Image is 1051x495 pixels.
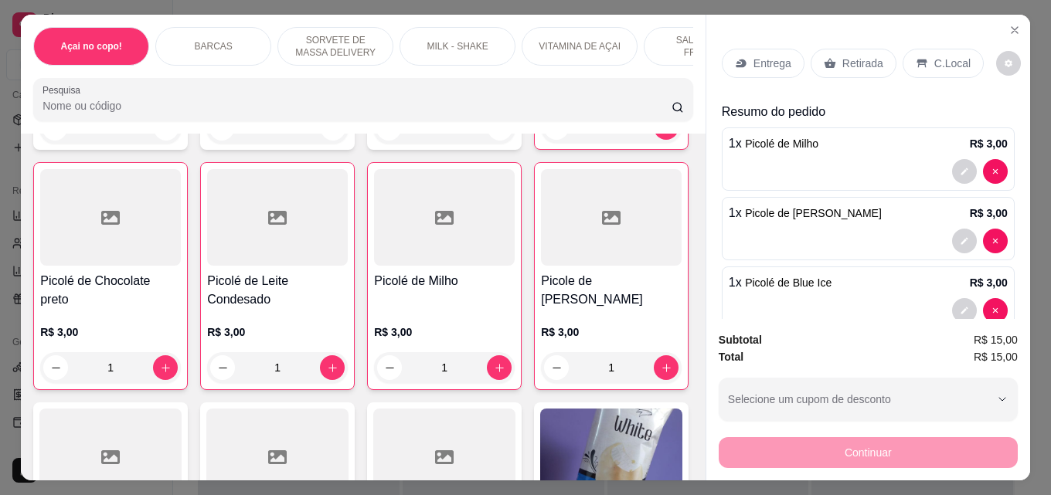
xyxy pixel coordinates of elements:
[970,275,1008,290] p: R$ 3,00
[374,272,515,290] h4: Picolé de Milho
[719,351,743,363] strong: Total
[753,56,791,71] p: Entrega
[842,56,883,71] p: Retirada
[745,137,818,150] span: Picolé de Milho
[719,334,762,346] strong: Subtotal
[1002,18,1027,42] button: Close
[983,298,1008,323] button: decrease-product-quantity
[43,98,672,114] input: Pesquisa
[40,272,181,309] h4: Picolé de Chocolate preto
[983,159,1008,184] button: decrease-product-quantity
[729,134,818,153] p: 1 x
[427,40,488,53] p: MILK - SHAKE
[541,272,682,309] h4: Picole de [PERSON_NAME]
[153,355,178,380] button: increase-product-quantity
[544,355,569,380] button: decrease-product-quantity
[729,204,882,222] p: 1 x
[974,348,1018,365] span: R$ 15,00
[952,229,977,253] button: decrease-product-quantity
[934,56,971,71] p: C.Local
[374,324,515,340] p: R$ 3,00
[654,355,679,380] button: increase-product-quantity
[40,324,181,340] p: R$ 3,00
[970,205,1008,221] p: R$ 3,00
[996,51,1021,76] button: decrease-product-quantity
[722,103,1015,121] p: Resumo do pedido
[983,229,1008,253] button: decrease-product-quantity
[974,331,1018,348] span: R$ 15,00
[43,83,86,97] label: Pesquisa
[207,324,348,340] p: R$ 3,00
[952,298,977,323] button: decrease-product-quantity
[377,355,402,380] button: decrease-product-quantity
[487,355,512,380] button: increase-product-quantity
[745,276,832,289] span: Picolé de Blue Ice
[207,272,348,309] h4: Picolé de Leite Condesado
[539,40,621,53] p: VITAMINA DE AÇAI
[210,355,235,380] button: decrease-product-quantity
[719,378,1018,421] button: Selecione um cupom de desconto
[745,207,882,219] span: Picole de [PERSON_NAME]
[657,34,747,59] p: SALADA DE FRUTAS
[970,136,1008,151] p: R$ 3,00
[195,40,233,53] p: BARCAS
[729,273,832,292] p: 1 x
[291,34,380,59] p: SORVETE DE MASSA DELIVERY
[43,355,68,380] button: decrease-product-quantity
[320,355,345,380] button: increase-product-quantity
[952,159,977,184] button: decrease-product-quantity
[541,324,682,340] p: R$ 3,00
[61,40,122,53] p: Açai no copo!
